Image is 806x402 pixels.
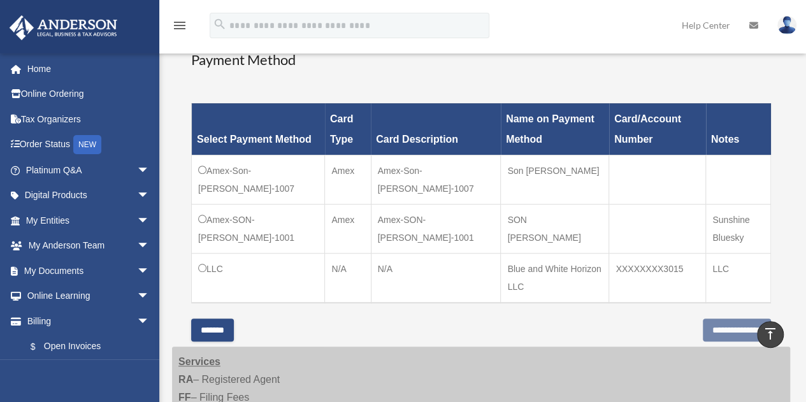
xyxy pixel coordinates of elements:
[178,374,193,385] strong: RA
[706,253,771,303] td: LLC
[137,208,162,234] span: arrow_drop_down
[371,204,501,253] td: Amex-SON-[PERSON_NAME]-1001
[9,56,169,82] a: Home
[371,155,501,204] td: Amex-Son-[PERSON_NAME]-1007
[9,183,169,208] a: Digital Productsarrow_drop_down
[325,253,371,303] td: N/A
[706,103,771,155] th: Notes
[371,253,501,303] td: N/A
[325,204,371,253] td: Amex
[9,308,162,334] a: Billingarrow_drop_down
[178,356,220,367] strong: Services
[192,155,325,204] td: Amex-Son-[PERSON_NAME]-1007
[9,106,169,132] a: Tax Organizers
[18,334,156,360] a: $Open Invoices
[192,204,325,253] td: Amex-SON-[PERSON_NAME]-1001
[137,157,162,183] span: arrow_drop_down
[137,258,162,284] span: arrow_drop_down
[501,155,609,204] td: Son [PERSON_NAME]
[73,135,101,154] div: NEW
[9,233,169,259] a: My Anderson Teamarrow_drop_down
[137,308,162,334] span: arrow_drop_down
[9,284,169,309] a: Online Learningarrow_drop_down
[325,103,371,155] th: Card Type
[38,339,44,355] span: $
[137,233,162,259] span: arrow_drop_down
[371,103,501,155] th: Card Description
[501,253,609,303] td: Blue and White Horizon LLC
[172,22,187,33] a: menu
[706,204,771,253] td: Sunshine Bluesky
[191,50,771,70] h3: Payment Method
[325,155,371,204] td: Amex
[192,103,325,155] th: Select Payment Method
[213,17,227,31] i: search
[609,103,706,155] th: Card/Account Number
[172,18,187,33] i: menu
[6,15,121,40] img: Anderson Advisors Platinum Portal
[757,321,784,348] a: vertical_align_top
[137,284,162,310] span: arrow_drop_down
[137,183,162,209] span: arrow_drop_down
[609,253,706,303] td: XXXXXXXX3015
[501,103,609,155] th: Name on Payment Method
[192,253,325,303] td: LLC
[9,157,169,183] a: Platinum Q&Aarrow_drop_down
[501,204,609,253] td: SON [PERSON_NAME]
[763,326,778,341] i: vertical_align_top
[777,16,796,34] img: User Pic
[9,132,169,158] a: Order StatusNEW
[9,258,169,284] a: My Documentsarrow_drop_down
[9,208,169,233] a: My Entitiesarrow_drop_down
[9,82,169,107] a: Online Ordering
